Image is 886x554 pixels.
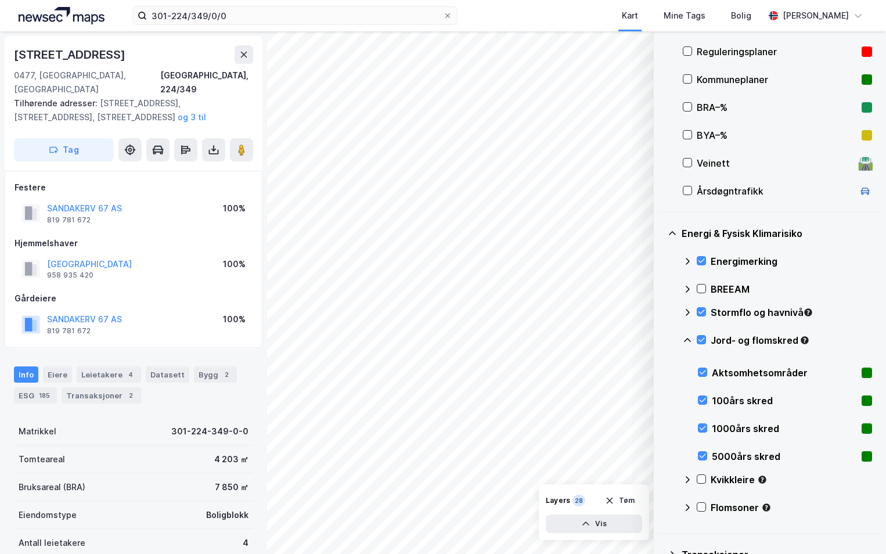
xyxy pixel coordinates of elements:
[206,508,248,522] div: Boligblokk
[14,138,114,161] button: Tag
[664,9,705,23] div: Mine Tags
[803,307,813,318] div: Tooltip anchor
[47,215,91,225] div: 819 781 672
[546,515,642,533] button: Vis
[697,184,853,198] div: Årsdøgntrafikk
[731,9,751,23] div: Bolig
[19,508,77,522] div: Eiendomstype
[19,425,56,438] div: Matrikkel
[125,369,136,380] div: 4
[711,333,872,347] div: Jord- og flomskred
[19,452,65,466] div: Tomteareal
[712,366,857,380] div: Aktsomhetsområder
[62,387,141,404] div: Transaksjoner
[19,480,85,494] div: Bruksareal (BRA)
[14,45,128,64] div: [STREET_ADDRESS]
[682,226,872,240] div: Energi & Fysisk Klimarisiko
[711,282,872,296] div: BREEAM
[15,236,253,250] div: Hjemmelshaver
[711,501,872,515] div: Flomsoner
[147,7,443,24] input: Søk på adresse, matrikkel, gårdeiere, leietakere eller personer
[194,366,237,383] div: Bygg
[77,366,141,383] div: Leietakere
[712,394,857,408] div: 100års skred
[761,502,772,513] div: Tooltip anchor
[597,491,642,510] button: Tøm
[47,326,91,336] div: 819 781 672
[243,536,248,550] div: 4
[14,366,38,383] div: Info
[711,305,872,319] div: Stormflo og havnivå
[223,257,246,271] div: 100%
[47,271,93,280] div: 958 935 420
[19,536,85,550] div: Antall leietakere
[697,156,853,170] div: Veinett
[160,69,253,96] div: [GEOGRAPHIC_DATA], 224/349
[546,496,570,505] div: Layers
[697,128,857,142] div: BYA–%
[14,387,57,404] div: ESG
[711,473,872,487] div: Kvikkleire
[712,422,857,436] div: 1000års skred
[215,480,248,494] div: 7 850 ㎡
[125,390,136,401] div: 2
[757,474,768,485] div: Tooltip anchor
[221,369,232,380] div: 2
[697,73,857,87] div: Kommuneplaner
[19,7,105,24] img: logo.a4113a55bc3d86da70a041830d287a7e.svg
[622,9,638,23] div: Kart
[214,452,248,466] div: 4 203 ㎡
[223,202,246,215] div: 100%
[15,181,253,195] div: Festere
[223,312,246,326] div: 100%
[712,449,857,463] div: 5000års skred
[37,390,52,401] div: 185
[697,45,857,59] div: Reguleringsplaner
[15,292,253,305] div: Gårdeiere
[43,366,72,383] div: Eiere
[14,96,244,124] div: [STREET_ADDRESS], [STREET_ADDRESS], [STREET_ADDRESS]
[828,498,886,554] iframe: Chat Widget
[711,254,872,268] div: Energimerking
[146,366,189,383] div: Datasett
[14,69,160,96] div: 0477, [GEOGRAPHIC_DATA], [GEOGRAPHIC_DATA]
[14,98,100,108] span: Tilhørende adresser:
[171,425,248,438] div: 301-224-349-0-0
[799,335,810,346] div: Tooltip anchor
[697,100,857,114] div: BRA–%
[858,156,873,171] div: 🛣️
[572,495,585,506] div: 28
[783,9,849,23] div: [PERSON_NAME]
